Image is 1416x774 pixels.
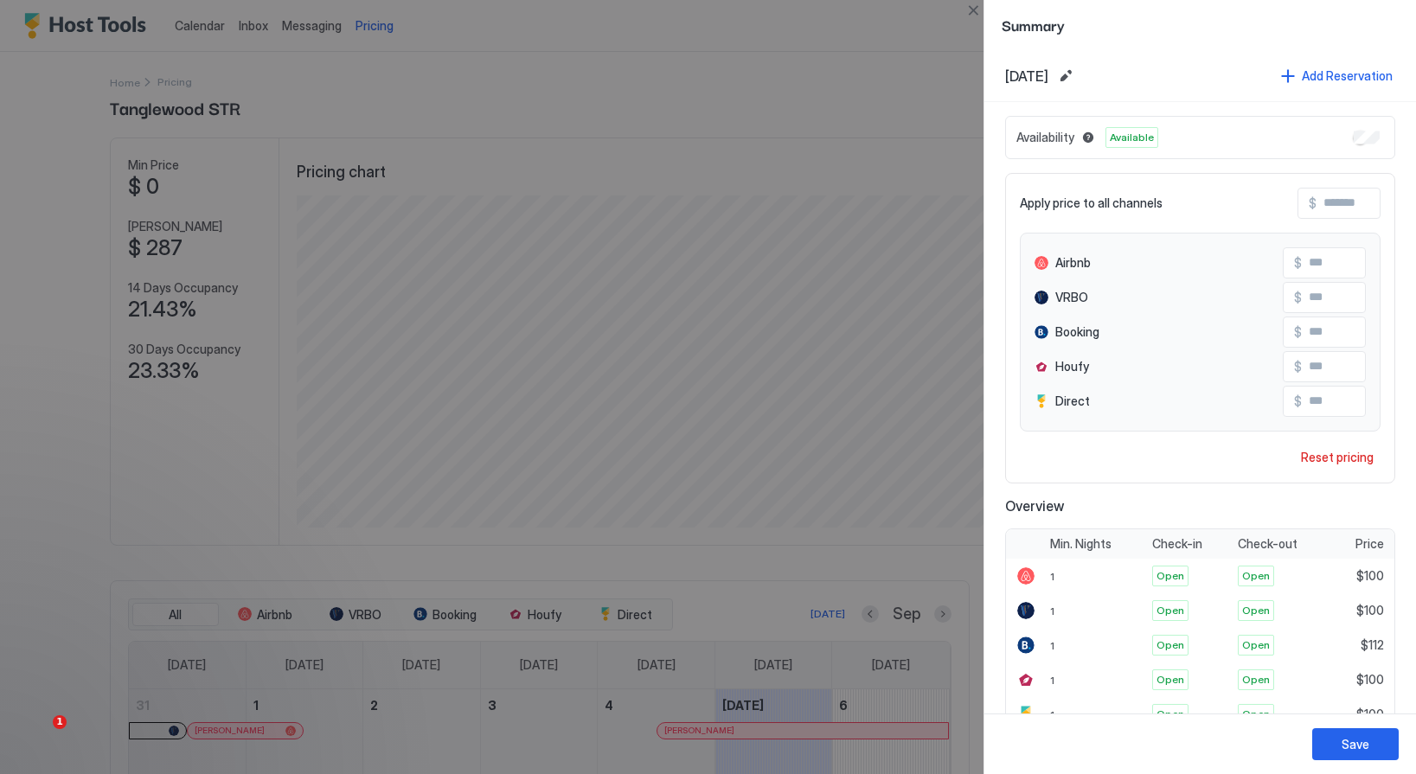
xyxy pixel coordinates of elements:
[1238,536,1297,552] span: Check-out
[1055,359,1089,374] span: Houfy
[1294,359,1302,374] span: $
[1050,604,1054,617] span: 1
[1050,536,1112,552] span: Min. Nights
[1157,603,1184,618] span: Open
[1278,64,1395,87] button: Add Reservation
[1242,707,1270,722] span: Open
[1078,127,1099,148] button: Blocked dates override all pricing rules and remain unavailable until manually unblocked
[1294,445,1381,469] button: Reset pricing
[1294,324,1302,340] span: $
[1242,603,1270,618] span: Open
[1055,393,1090,409] span: Direct
[1005,497,1395,515] span: Overview
[13,606,359,727] iframe: Intercom notifications message
[1157,672,1184,688] span: Open
[1110,130,1154,145] span: Available
[53,715,67,729] span: 1
[1294,290,1302,305] span: $
[1342,735,1369,753] div: Save
[1302,67,1393,85] div: Add Reservation
[1157,568,1184,584] span: Open
[1361,637,1384,653] span: $112
[1157,637,1184,653] span: Open
[1356,568,1384,584] span: $100
[1055,324,1099,340] span: Booking
[1055,255,1091,271] span: Airbnb
[1242,672,1270,688] span: Open
[1294,393,1302,409] span: $
[1016,130,1074,145] span: Availability
[1152,536,1202,552] span: Check-in
[1002,14,1399,35] span: Summary
[1005,67,1048,85] span: [DATE]
[1301,448,1374,466] div: Reset pricing
[1242,637,1270,653] span: Open
[1050,674,1054,687] span: 1
[1050,570,1054,583] span: 1
[1055,290,1088,305] span: VRBO
[1309,195,1317,211] span: $
[1312,728,1399,760] button: Save
[1055,66,1076,86] button: Edit date range
[1050,639,1054,652] span: 1
[1050,708,1054,721] span: 1
[1356,707,1384,722] span: $100
[1020,195,1163,211] span: Apply price to all channels
[1356,603,1384,618] span: $100
[1157,707,1184,722] span: Open
[1294,255,1302,271] span: $
[1356,672,1384,688] span: $100
[1242,568,1270,584] span: Open
[17,715,59,757] iframe: Intercom live chat
[1355,536,1384,552] span: Price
